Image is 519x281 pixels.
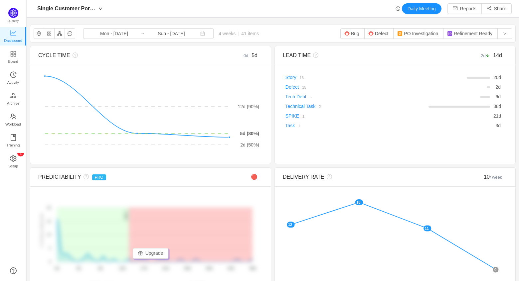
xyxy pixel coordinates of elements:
tspan: 10 [47,233,51,237]
button: PO Investigation [393,28,443,39]
button: Daily Meeting [402,3,441,14]
i: icon: question-circle [70,52,78,58]
span: PRO [92,174,106,180]
button: Bug [340,28,365,39]
a: icon: settingSetup [10,155,17,169]
i: icon: calendar [200,31,205,36]
span: 6 [495,94,498,99]
span: d [493,113,501,119]
a: Dashboard [10,30,17,43]
span: d [493,75,501,80]
a: 15 [299,84,306,90]
a: 16 [296,75,303,80]
small: 6 [310,95,312,99]
small: 1 [302,114,304,118]
tspan: 0d [55,266,59,271]
tspan: 20 [47,206,51,210]
i: icon: team [10,113,17,120]
small: 0d [244,53,252,58]
img: 11603 [368,31,374,36]
button: icon: appstore [44,28,55,39]
span: 5d [252,52,258,58]
a: Technical Task [285,104,316,109]
i: icon: arrow-down [486,53,490,58]
button: icon: mailReports [447,3,482,14]
a: Workload [10,114,17,127]
div: DELIVERY RATE [283,173,451,181]
span: 3 [495,123,498,128]
span: 10 [484,174,502,180]
img: 11613 [447,31,452,36]
a: 2 [315,104,321,109]
span: 14d [493,52,502,58]
span: 38 [493,104,499,109]
i: icon: question-circle [311,52,318,58]
tspan: 21d [162,266,169,271]
tspan: 26d [184,266,191,271]
tspan: 5d [77,266,81,271]
a: Tech Debt [285,94,306,99]
span: 🔴 [251,174,258,180]
i: icon: history [10,71,17,78]
button: icon: setting [34,28,44,39]
a: Defect [285,84,299,90]
button: Refinement Ready [443,28,498,39]
small: 15 [302,85,306,89]
a: Board [10,51,17,64]
button: icon: apartment [54,28,65,39]
span: CYCLE TIME [38,52,70,58]
i: icon: appstore [10,50,17,57]
button: icon: giftUpgrade [133,248,169,259]
input: Start date [87,30,141,37]
a: 6 [306,94,312,99]
input: End date [144,30,198,37]
span: d [493,104,501,109]
span: 20 [493,75,499,80]
button: Defect [364,28,394,39]
tspan: 13d [119,266,125,271]
i: icon: gold [10,92,17,99]
div: PREDICTABILITY [38,173,207,181]
small: 1 [298,124,300,128]
a: Archive [10,93,17,106]
button: icon: down [497,28,512,39]
a: Task [285,123,295,128]
span: Setup [8,159,18,173]
span: 41 items [241,31,259,36]
small: 16 [299,76,303,80]
tspan: 15 [47,219,51,223]
i: icon: question-circle [81,174,89,179]
span: Quantify [8,19,19,23]
tspan: 5 [49,246,51,250]
a: icon: question-circle [10,267,17,274]
tspan: 38d [249,266,256,271]
span: Single Customer Portal Board [37,3,96,14]
span: Board [8,55,18,68]
span: d [495,94,501,99]
sup: 1 [17,150,24,156]
tspan: 17d [140,266,147,271]
a: Story [285,75,296,80]
span: Training [6,139,20,152]
a: Training [10,135,17,148]
span: 2 [495,84,498,90]
p: 1 [19,150,22,156]
img: 11603 [344,31,350,36]
span: Archive [7,97,19,110]
img: 14501 [397,31,403,36]
small: / week [490,175,502,180]
button: icon: message [65,28,75,39]
a: SPIKE [285,113,299,119]
i: icon: setting [10,155,17,162]
i: icon: history [396,6,400,11]
span: LEAD TIME [283,52,311,58]
tspan: 34d [228,266,234,271]
span: d [495,84,501,90]
span: Activity [7,76,19,89]
i: icon: line-chart [10,30,17,36]
small: 2 [319,105,321,109]
i: icon: book [10,134,17,141]
span: Dashboard [4,34,22,47]
a: 1 [295,123,300,128]
span: 21 [493,113,499,119]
